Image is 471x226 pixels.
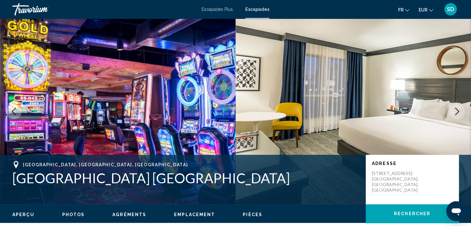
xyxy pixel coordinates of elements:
button: Rechercher [366,204,459,223]
span: [GEOGRAPHIC_DATA], [GEOGRAPHIC_DATA], [GEOGRAPHIC_DATA] [23,162,188,167]
a: Escapades [245,7,269,12]
span: Rechercher [394,211,430,216]
button: Menu utilisateur [443,3,459,16]
button: Photos [62,212,85,217]
iframe: Bouton de lancement de la fenêtre de messagerie [446,201,466,221]
font: SD [447,6,454,12]
font: EUR [419,7,427,12]
button: Next image [449,104,465,119]
button: Changer de langue [398,5,409,14]
p: [STREET_ADDRESS] [GEOGRAPHIC_DATA], [GEOGRAPHIC_DATA], [GEOGRAPHIC_DATA] [372,171,421,193]
button: Aperçu [12,212,34,217]
a: Travorium [12,3,195,15]
h1: [GEOGRAPHIC_DATA] [GEOGRAPHIC_DATA] [12,170,360,186]
button: Agréments [112,212,146,217]
a: Escapades Plus [202,7,233,12]
font: fr [398,7,403,12]
button: Emplacement [174,212,215,217]
button: Changer de devise [419,5,433,14]
button: Previous image [6,104,22,119]
button: Pièces [243,212,262,217]
p: Adresse [372,161,452,166]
